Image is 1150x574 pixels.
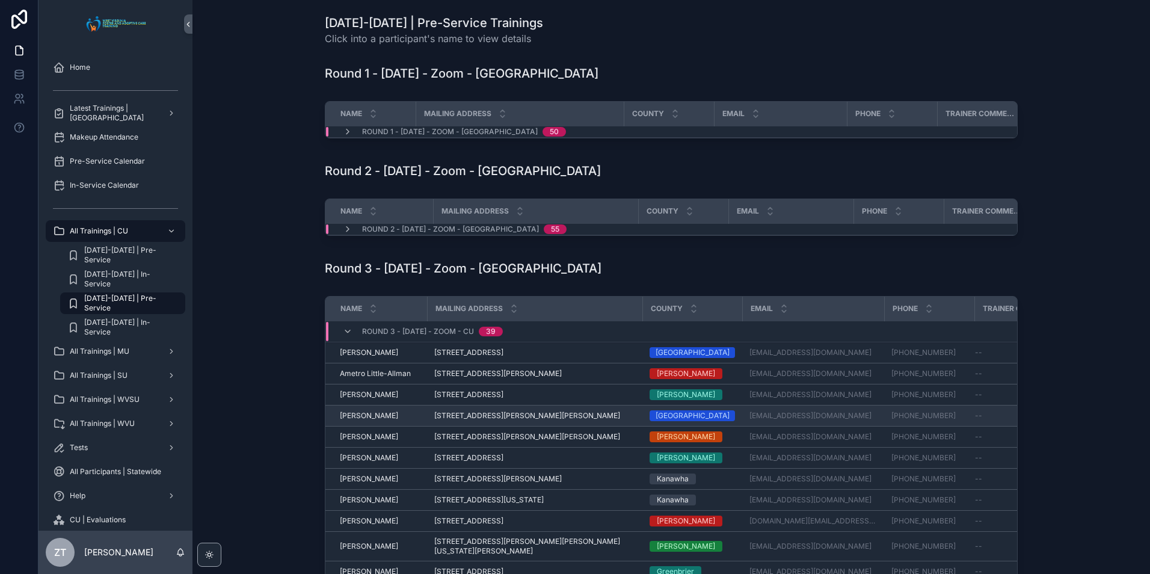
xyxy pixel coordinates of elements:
span: [STREET_ADDRESS] [434,390,503,400]
a: [EMAIL_ADDRESS][DOMAIN_NAME] [749,390,872,400]
span: [DATE]-[DATE] | In-Service [84,318,173,337]
a: [PHONE_NUMBER] [891,411,956,421]
span: Name [340,304,362,313]
a: -- [975,453,1062,463]
a: [PHONE_NUMBER] [891,369,956,378]
div: [GEOGRAPHIC_DATA] [656,410,730,421]
a: [EMAIL_ADDRESS][DOMAIN_NAME] [749,542,872,551]
a: [STREET_ADDRESS] [434,390,635,400]
a: All Trainings | WVSU [46,389,185,410]
a: [PHONE_NUMBER] [891,348,956,357]
span: -- [975,390,982,400]
a: [PERSON_NAME] [650,368,735,379]
span: [STREET_ADDRESS] [434,516,503,526]
span: Mailing Address [435,304,503,313]
a: Tests [46,437,185,458]
span: [STREET_ADDRESS][PERSON_NAME] [434,369,562,378]
a: [PERSON_NAME] [340,474,420,484]
span: -- [975,369,982,378]
a: All Trainings | MU [46,341,185,362]
span: Click into a participant's name to view details [325,31,543,46]
span: County [647,206,678,216]
a: [EMAIL_ADDRESS][DOMAIN_NAME] [749,390,877,400]
a: [PHONE_NUMBER] [891,432,967,442]
a: [PERSON_NAME] [340,411,420,421]
h1: Round 2 - [DATE] - Zoom - [GEOGRAPHIC_DATA] [325,162,601,179]
a: [EMAIL_ADDRESS][DOMAIN_NAME] [749,542,877,551]
span: Round 2 - [DATE] - Zoom - [GEOGRAPHIC_DATA] [362,224,539,234]
span: Trainer Comments [946,109,1015,119]
span: -- [975,495,982,505]
a: [PERSON_NAME] [340,495,420,505]
span: [PERSON_NAME] [340,348,398,357]
a: -- [975,542,1062,551]
a: [STREET_ADDRESS][PERSON_NAME] [434,474,635,484]
a: [PHONE_NUMBER] [891,390,967,400]
a: -- [975,348,1062,357]
span: [PERSON_NAME] [340,495,398,505]
a: [EMAIL_ADDRESS][DOMAIN_NAME] [749,453,872,463]
a: [EMAIL_ADDRESS][DOMAIN_NAME] [749,474,877,484]
a: [PERSON_NAME] [650,431,735,442]
p: [PERSON_NAME] [84,546,153,558]
span: [PERSON_NAME] [340,516,398,526]
a: [PERSON_NAME] [340,516,420,526]
span: [STREET_ADDRESS][PERSON_NAME] [434,474,562,484]
a: [PERSON_NAME] [340,432,420,442]
span: [PERSON_NAME] [340,390,398,400]
span: -- [975,453,982,463]
a: [DATE]-[DATE] | In-Service [60,316,185,338]
span: Mailing Address [441,206,509,216]
a: All Trainings | SU [46,365,185,386]
span: Email [737,206,759,216]
span: Round 1 - [DATE] - Zoom - [GEOGRAPHIC_DATA] [362,127,538,137]
a: Makeup Attendance [46,126,185,148]
span: Tests [70,443,88,452]
span: [PERSON_NAME] [340,542,398,551]
a: [EMAIL_ADDRESS][DOMAIN_NAME] [749,348,877,357]
span: All Participants | Statewide [70,467,161,477]
span: Phone [855,109,881,119]
a: [PHONE_NUMBER] [891,453,967,463]
span: CU | Evaluations [70,515,126,525]
span: [PERSON_NAME] [340,411,398,421]
a: -- [975,474,1062,484]
span: [DATE]-[DATE] | In-Service [84,270,173,289]
a: Home [46,57,185,78]
span: All Trainings | MU [70,347,129,356]
a: In-Service Calendar [46,174,185,196]
span: Round 3 - [DATE] - Zoom - CU [362,327,474,336]
a: [GEOGRAPHIC_DATA] [650,347,735,358]
a: [STREET_ADDRESS] [434,516,635,526]
span: -- [975,516,982,526]
span: [STREET_ADDRESS][US_STATE] [434,495,544,505]
span: All Trainings | CU [70,226,128,236]
a: [PHONE_NUMBER] [891,390,956,400]
a: [PHONE_NUMBER] [891,369,967,378]
div: [GEOGRAPHIC_DATA] [656,347,730,358]
span: Help [70,491,85,501]
a: Kanawha [650,474,735,484]
span: [STREET_ADDRESS][PERSON_NAME][PERSON_NAME] [434,432,620,442]
span: Mailing Address [424,109,491,119]
a: [PERSON_NAME] [650,389,735,400]
div: 55 [551,224,559,234]
img: App logo [83,14,149,34]
span: Latest Trainings | [GEOGRAPHIC_DATA] [70,103,158,123]
a: [PERSON_NAME] [340,542,420,551]
a: [EMAIL_ADDRESS][DOMAIN_NAME] [749,411,872,421]
a: [STREET_ADDRESS][PERSON_NAME][PERSON_NAME][US_STATE][PERSON_NAME] [434,537,635,556]
span: Pre-Service Calendar [70,156,145,166]
a: [PHONE_NUMBER] [891,542,967,551]
a: [PERSON_NAME] [340,390,420,400]
a: -- [975,369,1062,378]
span: All Trainings | WVSU [70,395,140,404]
a: [PHONE_NUMBER] [891,411,967,421]
span: -- [975,542,982,551]
a: [PERSON_NAME] [650,541,735,552]
a: [DOMAIN_NAME][EMAIL_ADDRESS][PERSON_NAME][DOMAIN_NAME] [749,516,877,526]
span: -- [975,432,982,442]
a: [STREET_ADDRESS][PERSON_NAME] [434,369,635,378]
span: [DATE]-[DATE] | Pre-Service [84,294,173,313]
